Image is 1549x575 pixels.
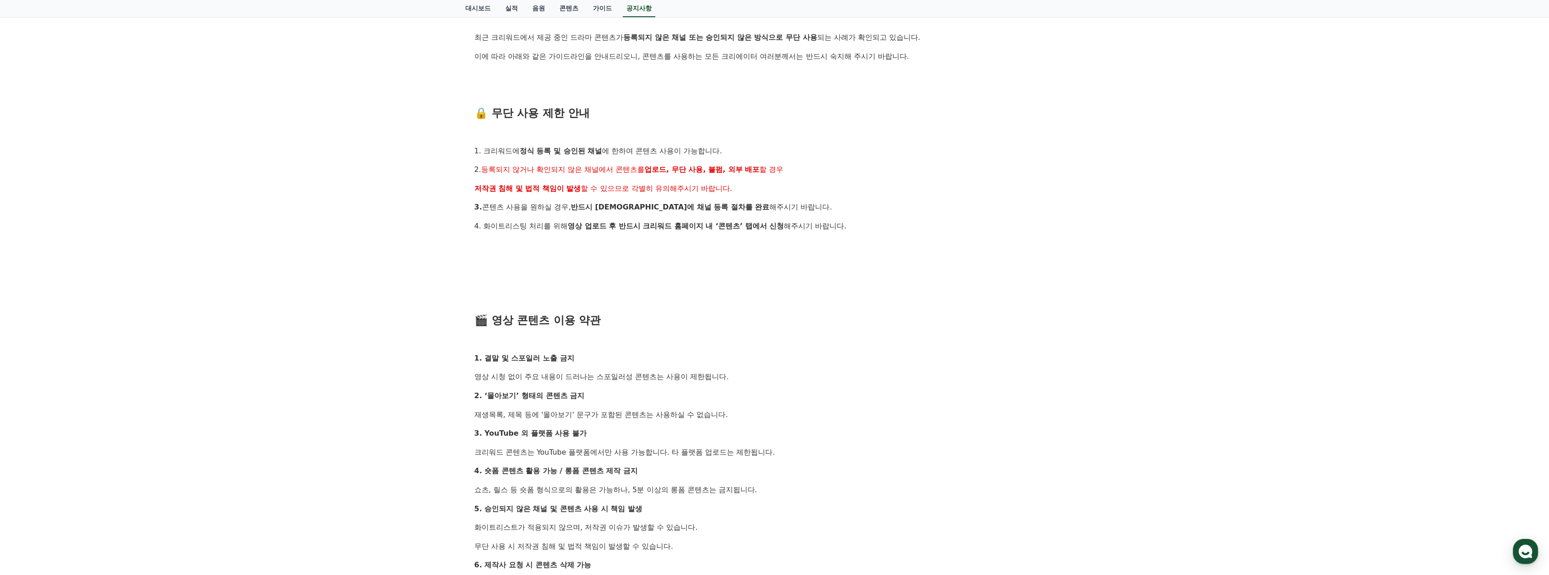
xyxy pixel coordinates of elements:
span: 할 경우 [759,165,783,174]
span: 🔒 무단 사용 제한 안내 [474,107,590,119]
p: 무단 사용 시 저작권 침해 및 법적 책임이 발생할 수 있습니다. [474,541,1075,552]
strong: 정식 등록 및 승인된 채널 [520,147,602,155]
strong: 3. YouTube 외 플랫폼 사용 불가 [474,429,587,437]
strong: 3. [474,203,482,211]
span: 홈 [28,300,34,308]
strong: 업로드, 무단 사용, 불펌, 외부 배포 [644,165,759,174]
p: 쇼츠, 릴스 등 숏폼 형식으로의 활용은 가능하나, 5분 이상의 롱폼 콘텐츠는 금지됩니다. [474,484,1075,496]
span: 설정 [140,300,151,308]
span: 등록되지 않거나 확인되지 않은 채널에서 콘텐츠를 [481,165,644,174]
a: 설정 [117,287,174,309]
a: 홈 [3,287,60,309]
p: 영상 시청 없이 주요 내용이 드러나는 스포일러성 콘텐츠는 사용이 제한됩니다. [474,371,1075,383]
strong: 영상 업로드 후 반드시 크리워드 홈페이지 내 ‘콘텐츠’ 탭에서 신청 [568,222,784,230]
span: 대화 [83,301,94,308]
strong: 6. 제작사 요청 시 콘텐츠 삭제 가능 [474,561,592,569]
p: 1. 크리워드에 에 한하여 콘텐츠 사용이 가능합니다. [474,145,1075,157]
p: 재생목록, 제목 등에 '몰아보기' 문구가 포함된 콘텐츠는 사용하실 수 없습니다. [474,409,1075,421]
p: 2. [474,164,1075,176]
p: 크리워드 콘텐츠는 YouTube 플랫폼에서만 사용 가능합니다. 타 플랫폼 업로드는 제한됩니다. [474,447,1075,458]
p: 콘텐츠 사용을 원하실 경우, 해주시기 바랍니다. [474,201,1075,213]
strong: 4. 숏폼 콘텐츠 활용 가능 / 롱폼 콘텐츠 제작 금지 [474,466,638,475]
p: 4. 화이트리스팅 처리를 위해 해주시기 바랍니다. [474,220,1075,232]
p: 이에 따라 아래와 같은 가이드라인을 안내드리오니, 콘텐츠를 사용하는 모든 크리에이터 여러분께서는 반드시 숙지해 주시기 바랍니다. [474,51,1075,62]
strong: 1. 결말 및 스포일러 노출 금지 [474,354,574,362]
strong: 2. ‘몰아보기’ 형태의 콘텐츠 금지 [474,391,585,400]
strong: 등록되지 않은 채널 또는 승인되지 않은 방식으로 무단 사용 [623,33,817,42]
a: 대화 [60,287,117,309]
strong: 반드시 [DEMOGRAPHIC_DATA]에 채널 등록 절차를 완료 [571,203,769,211]
span: 🎬 영상 콘텐츠 이용 약관 [474,314,601,327]
strong: 5. 승인되지 않은 채널 및 콘텐츠 사용 시 책임 발생 [474,504,642,513]
p: 최근 크리워드에서 제공 중인 드라마 콘텐츠가 되는 사례가 확인되고 있습니다. [474,32,1075,43]
span: 할 수 있으므로 각별히 유의해주시기 바랍니다. [581,184,732,193]
p: 화이트리스트가 적용되지 않으며, 저작권 이슈가 발생할 수 있습니다. [474,522,1075,533]
strong: 저작권 침해 및 법적 책임이 발생 [474,184,581,193]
